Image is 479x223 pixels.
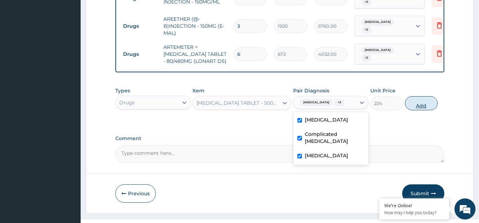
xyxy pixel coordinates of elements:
[115,88,130,94] label: Types
[305,116,348,123] label: [MEDICAL_DATA]
[160,12,230,40] td: AREETHER (@-B)INJECTION - 150MG (E-MAL)
[361,19,394,26] span: [MEDICAL_DATA]
[300,99,333,106] span: [MEDICAL_DATA]
[120,48,160,61] td: Drugs
[334,99,345,106] span: + 2
[293,87,329,94] label: Pair Diagnosis
[4,149,134,173] textarea: Type your message and hit 'Enter'
[361,26,372,33] span: + 2
[13,35,28,53] img: d_794563401_company_1708531726252_794563401
[305,131,365,145] label: Complicated [MEDICAL_DATA]
[370,87,396,94] label: Unit Price
[115,4,132,20] div: Minimize live chat window
[160,40,230,68] td: ARTEMETER + [MEDICAL_DATA] TABLET - 80/480MG (LONART DS)
[402,184,444,203] button: Submit
[405,96,438,110] button: Add
[384,210,444,216] p: How may I help you today?
[119,99,135,106] div: Drugs
[120,20,160,33] td: Drugs
[193,87,204,94] label: Item
[196,99,279,106] div: [MEDICAL_DATA] TABLET - 500MG
[41,67,97,138] span: We're online!
[36,39,118,48] div: Chat with us now
[305,152,348,159] label: [MEDICAL_DATA]
[115,136,444,142] label: Comment
[115,184,156,203] button: Previous
[361,47,394,54] span: [MEDICAL_DATA]
[361,54,372,61] span: + 2
[384,202,444,209] div: We're Online!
